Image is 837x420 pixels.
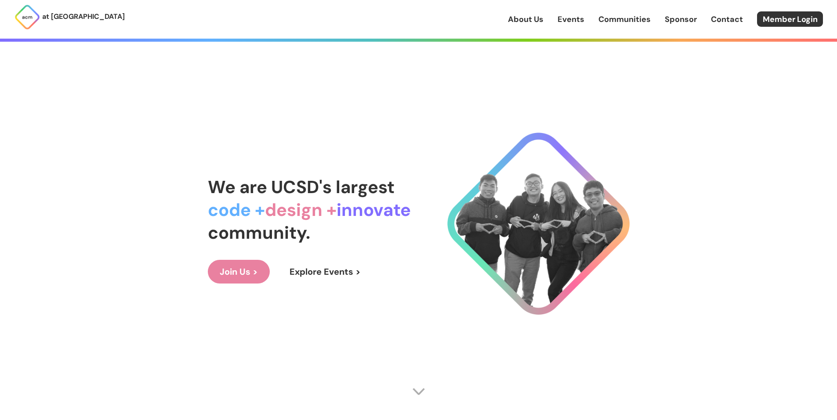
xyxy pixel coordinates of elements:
[598,14,651,25] a: Communities
[14,4,40,30] img: ACM Logo
[447,133,630,315] img: Cool Logo
[508,14,544,25] a: About Us
[208,260,270,284] a: Join Us >
[208,176,395,198] span: We are UCSD's largest
[665,14,697,25] a: Sponsor
[14,4,125,30] a: at [GEOGRAPHIC_DATA]
[278,260,373,284] a: Explore Events >
[42,11,125,22] p: at [GEOGRAPHIC_DATA]
[208,221,310,244] span: community.
[337,198,411,221] span: innovate
[265,198,337,221] span: design +
[711,14,743,25] a: Contact
[757,11,823,27] a: Member Login
[208,198,265,221] span: code +
[412,385,425,398] img: Scroll Arrow
[558,14,584,25] a: Events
